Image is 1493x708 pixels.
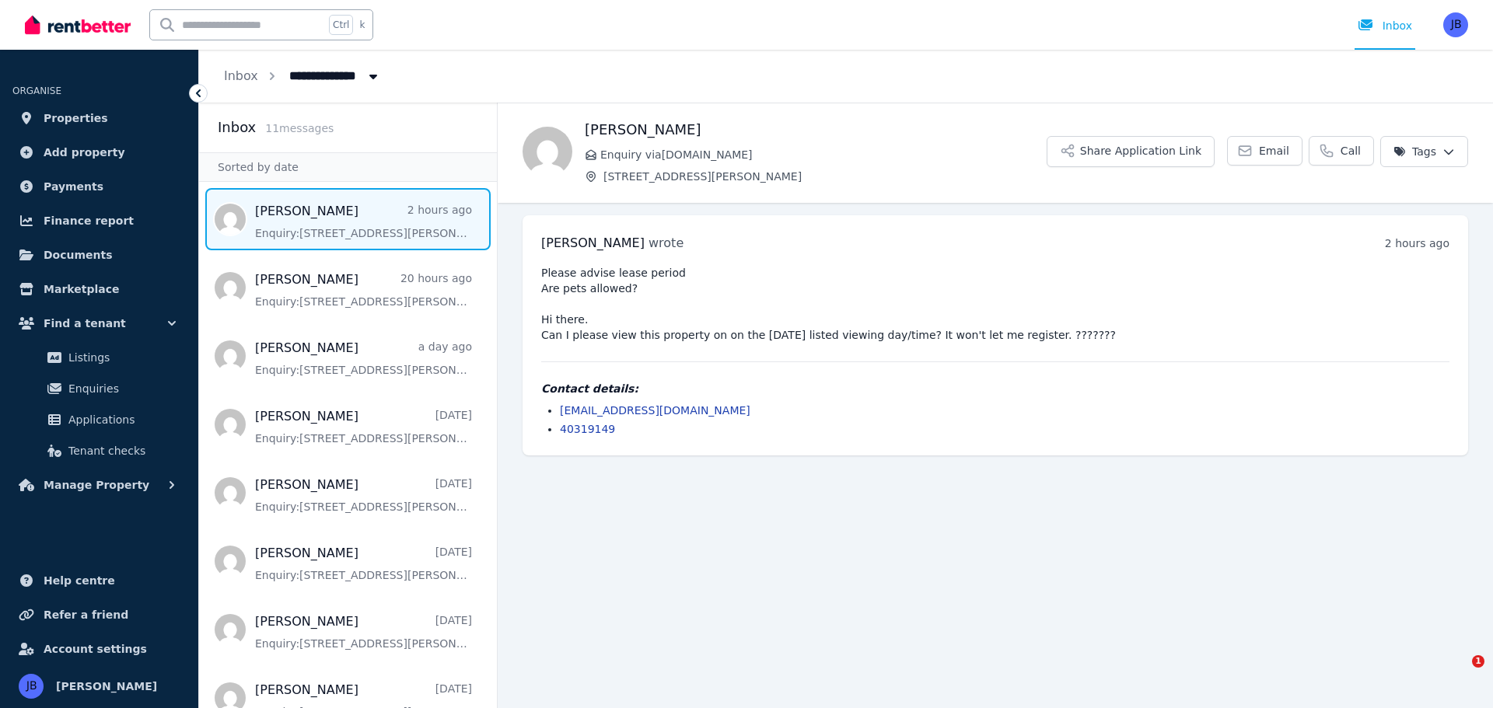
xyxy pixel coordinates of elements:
a: Call [1309,136,1374,166]
span: [STREET_ADDRESS][PERSON_NAME] [603,169,1047,184]
span: Properties [44,109,108,127]
a: Marketplace [12,274,186,305]
a: Finance report [12,205,186,236]
iframe: Intercom live chat [1440,655,1477,692]
span: Listings [68,348,173,367]
button: Find a tenant [12,308,186,339]
a: [EMAIL_ADDRESS][DOMAIN_NAME] [560,404,750,417]
pre: Please advise lease period Are pets allowed? Hi there. Can I please view this property on on the ... [541,265,1449,343]
span: Payments [44,177,103,196]
a: Payments [12,171,186,202]
a: Add property [12,137,186,168]
span: [PERSON_NAME] [541,235,645,250]
span: wrote [649,235,684,250]
span: Enquiries [68,379,173,398]
img: JACQUELINE BARRY [1443,12,1468,37]
a: [PERSON_NAME]a day agoEnquiry:[STREET_ADDRESS][PERSON_NAME]. [255,339,472,378]
a: 40319149 [560,423,615,435]
a: Documents [12,239,186,270]
h1: [PERSON_NAME] [585,119,1047,141]
a: Inbox [224,68,258,83]
a: Email [1227,136,1302,166]
img: Jo Robinson [523,127,572,176]
button: Tags [1380,136,1468,167]
a: [PERSON_NAME][DATE]Enquiry:[STREET_ADDRESS][PERSON_NAME]. [255,407,472,446]
span: [PERSON_NAME] [56,677,157,696]
a: Help centre [12,565,186,596]
h2: Inbox [218,117,256,138]
span: Email [1259,143,1289,159]
a: Applications [19,404,180,435]
span: Call [1341,143,1361,159]
span: 1 [1472,655,1484,668]
time: 2 hours ago [1385,237,1449,249]
span: Ctrl [329,15,353,35]
a: [PERSON_NAME]2 hours agoEnquiry:[STREET_ADDRESS][PERSON_NAME]. [255,202,472,241]
a: [PERSON_NAME][DATE]Enquiry:[STREET_ADDRESS][PERSON_NAME]. [255,544,472,583]
span: Manage Property [44,476,149,494]
span: Finance report [44,211,134,230]
a: Enquiries [19,373,180,404]
button: Share Application Link [1047,136,1215,167]
div: Sorted by date [199,152,497,182]
span: Help centre [44,571,115,590]
span: Enquiry via [DOMAIN_NAME] [600,147,1047,162]
span: Find a tenant [44,314,126,333]
span: Tenant checks [68,441,173,460]
button: Manage Property [12,469,186,500]
h4: Contact details: [541,381,1449,396]
span: Tags [1393,144,1436,159]
a: Tenant checks [19,435,180,466]
div: Inbox [1358,18,1412,33]
span: Marketplace [44,280,119,298]
a: Refer a friend [12,599,186,630]
span: Documents [44,246,113,264]
span: Applications [68,410,173,429]
a: Account settings [12,633,186,664]
nav: Breadcrumb [199,50,406,103]
a: [PERSON_NAME][DATE]Enquiry:[STREET_ADDRESS][PERSON_NAME]. [255,476,472,514]
span: Refer a friend [44,605,128,624]
span: k [359,19,365,31]
a: Properties [12,103,186,134]
a: Listings [19,342,180,373]
a: [PERSON_NAME][DATE]Enquiry:[STREET_ADDRESS][PERSON_NAME]. [255,612,472,651]
span: Account settings [44,640,147,658]
span: 11 message s [265,122,334,134]
img: JACQUELINE BARRY [19,674,44,699]
a: [PERSON_NAME]20 hours agoEnquiry:[STREET_ADDRESS][PERSON_NAME]. [255,270,472,309]
span: ORGANISE [12,85,61,96]
img: RentBetter [25,13,131,37]
span: Add property [44,143,125,162]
